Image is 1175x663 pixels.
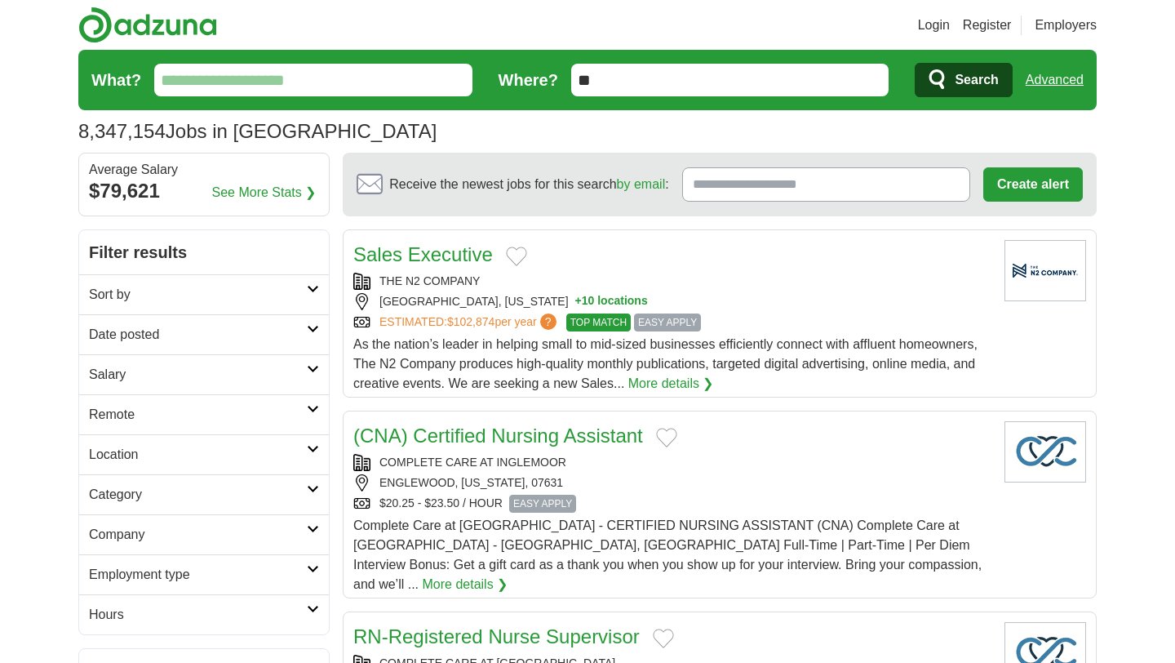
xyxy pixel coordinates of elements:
[89,525,307,545] h2: Company
[79,474,329,514] a: Category
[656,428,677,447] button: Add to favorite jobs
[1004,421,1086,483] img: Company logo
[79,354,329,394] a: Salary
[506,247,527,266] button: Add to favorite jobs
[353,495,991,513] div: $20.25 - $23.50 / HOUR
[79,274,329,314] a: Sort by
[566,314,631,331] span: TOP MATCH
[89,445,307,465] h2: Location
[78,117,166,146] span: 8,347,154
[89,405,307,425] h2: Remote
[540,314,556,330] span: ?
[78,7,217,43] img: Adzuna logo
[79,514,329,554] a: Company
[89,605,307,625] h2: Hours
[353,454,991,471] div: COMPLETE CARE AT INGLEMOOR
[353,293,991,310] div: [GEOGRAPHIC_DATA], [US_STATE]
[379,314,560,331] a: ESTIMATED:$102,874per year?
[79,230,329,274] h2: Filter results
[91,68,141,92] label: What?
[353,273,991,290] div: THE N2 COMPANY
[1035,16,1097,35] a: Employers
[918,16,950,35] a: Login
[89,365,307,385] h2: Salary
[79,314,329,354] a: Date posted
[79,434,329,474] a: Location
[353,474,991,492] div: ENGLEWOOD, [US_STATE], 07631
[1026,64,1084,96] a: Advanced
[89,163,319,176] div: Average Salary
[78,120,437,142] h1: Jobs in [GEOGRAPHIC_DATA]
[628,374,714,394] a: More details ❯
[389,175,668,194] span: Receive the newest jobs for this search :
[634,314,701,331] span: EASY APPLY
[353,337,978,390] span: As the nation’s leader in helping small to mid-sized businesses efficiently connect with affluent...
[955,64,998,96] span: Search
[915,63,1012,97] button: Search
[89,285,307,305] h2: Sort by
[353,243,493,265] a: Sales Executive
[353,425,643,447] a: (CNA) Certified Nursing Assistant
[983,167,1083,202] button: Create alert
[499,68,558,92] label: Where?
[212,183,317,202] a: See More Stats ❯
[79,554,329,594] a: Employment type
[79,594,329,634] a: Hours
[89,485,307,505] h2: Category
[89,565,307,585] h2: Employment type
[79,394,329,434] a: Remote
[89,176,319,206] div: $79,621
[617,177,666,191] a: by email
[653,629,674,648] button: Add to favorite jobs
[963,16,1012,35] a: Register
[575,293,582,310] span: +
[509,495,576,513] span: EASY APPLY
[353,625,640,647] a: RN-Registered Nurse Supervisor
[89,325,307,345] h2: Date posted
[423,575,508,594] a: More details ❯
[575,293,648,310] button: +10 locations
[447,315,494,328] span: $102,874
[1004,240,1086,301] img: Company logo
[353,518,982,591] span: Complete Care at [GEOGRAPHIC_DATA] - CERTIFIED NURSING ASSISTANT (CNA) Complete Care at [GEOGRAPH...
